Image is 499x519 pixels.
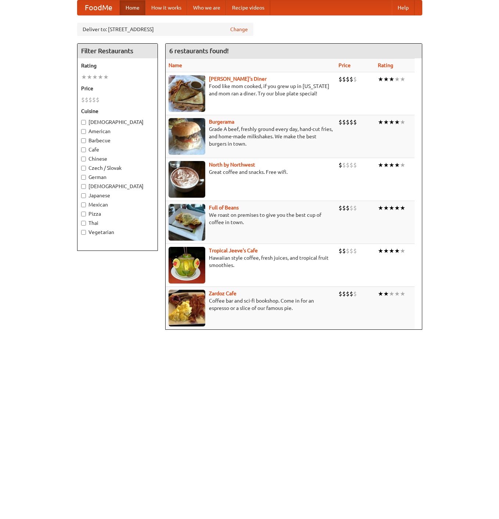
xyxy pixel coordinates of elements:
[346,247,350,255] li: $
[169,125,333,147] p: Grade A beef, freshly ground every day, hand-cut fries, and home-made milkshakes. We make the bes...
[81,118,154,126] label: [DEMOGRAPHIC_DATA]
[81,212,86,216] input: Pizza
[88,96,92,104] li: $
[81,229,154,236] label: Vegetarian
[350,75,353,83] li: $
[81,138,86,143] input: Barbecue
[81,201,154,208] label: Mexican
[81,183,154,190] label: [DEMOGRAPHIC_DATA]
[96,96,100,104] li: $
[378,290,383,298] li: ★
[342,161,346,169] li: $
[400,290,405,298] li: ★
[389,247,394,255] li: ★
[169,297,333,312] p: Coffee bar and sci-fi bookshop. Come in for an espresso or a slice of our famous pie.
[169,290,205,326] img: zardoz.jpg
[339,75,342,83] li: $
[378,118,383,126] li: ★
[187,0,226,15] a: Who we are
[81,230,86,235] input: Vegetarian
[383,247,389,255] li: ★
[400,204,405,212] li: ★
[389,204,394,212] li: ★
[400,75,405,83] li: ★
[353,75,357,83] li: $
[81,146,154,153] label: Cafe
[342,204,346,212] li: $
[169,247,205,284] img: jeeves.jpg
[400,161,405,169] li: ★
[353,118,357,126] li: $
[342,290,346,298] li: $
[87,73,92,81] li: ★
[350,118,353,126] li: $
[77,23,253,36] div: Deliver to: [STREET_ADDRESS]
[392,0,415,15] a: Help
[81,192,154,199] label: Japanese
[394,118,400,126] li: ★
[81,219,154,227] label: Thai
[378,247,383,255] li: ★
[209,248,258,253] a: Tropical Jeeve's Cafe
[394,161,400,169] li: ★
[353,247,357,255] li: $
[169,83,333,97] p: Food like mom cooked, if you grew up in [US_STATE] and mom ran a diner. Try our blue plate special!
[81,202,86,207] input: Mexican
[350,161,353,169] li: $
[342,247,346,255] li: $
[209,205,239,211] a: Full of Beans
[209,162,255,168] a: North by Northwest
[226,0,270,15] a: Recipe videos
[77,0,120,15] a: FoodMe
[346,204,350,212] li: $
[378,161,383,169] li: ★
[169,168,333,176] p: Great coffee and snacks. Free wifi.
[346,118,350,126] li: $
[339,161,342,169] li: $
[339,204,342,212] li: $
[98,73,103,81] li: ★
[350,290,353,298] li: $
[378,62,393,68] a: Rating
[383,75,389,83] li: ★
[383,290,389,298] li: ★
[85,96,88,104] li: $
[400,247,405,255] li: ★
[339,290,342,298] li: $
[339,247,342,255] li: $
[169,62,182,68] a: Name
[353,290,357,298] li: $
[342,75,346,83] li: $
[81,221,86,226] input: Thai
[81,107,154,115] h5: Cuisine
[81,147,86,152] input: Cafe
[209,76,267,82] a: [PERSON_NAME]'s Diner
[81,62,154,69] h5: Rating
[350,247,353,255] li: $
[81,193,86,198] input: Japanese
[383,204,389,212] li: ★
[350,204,353,212] li: $
[378,75,383,83] li: ★
[81,137,154,144] label: Barbecue
[209,290,236,296] b: Zardoz Cafe
[169,75,205,112] img: sallys.jpg
[81,184,86,189] input: [DEMOGRAPHIC_DATA]
[389,290,394,298] li: ★
[81,120,86,125] input: [DEMOGRAPHIC_DATA]
[169,211,333,226] p: We roast on premises to give you the best cup of coffee in town.
[389,75,394,83] li: ★
[383,118,389,126] li: ★
[394,75,400,83] li: ★
[383,161,389,169] li: ★
[389,118,394,126] li: ★
[400,118,405,126] li: ★
[169,204,205,241] img: beans.jpg
[81,85,154,92] h5: Price
[346,161,350,169] li: $
[81,129,86,134] input: American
